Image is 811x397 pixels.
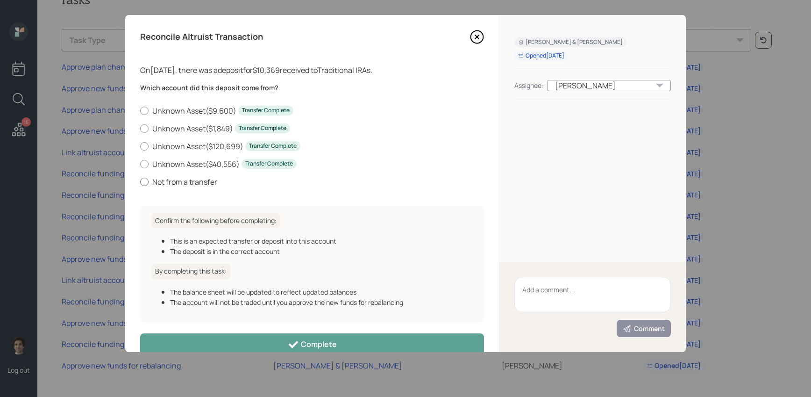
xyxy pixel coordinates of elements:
[242,107,290,115] div: Transfer Complete
[245,160,293,168] div: Transfer Complete
[170,287,473,297] div: The balance sheet will be updated to reflect updated balances
[140,83,484,93] label: Which account did this deposit come from?
[518,38,623,46] div: [PERSON_NAME] & [PERSON_NAME]
[140,32,263,42] h4: Reconcile Altruist Transaction
[518,52,564,60] div: Opened [DATE]
[170,236,473,246] div: This is an expected transfer or deposit into this account
[514,80,543,90] div: Assignee:
[288,339,337,350] div: Complete
[151,213,280,229] h6: Confirm the following before completing:
[170,246,473,256] div: The deposit is in the correct account
[547,80,671,91] div: [PERSON_NAME]
[617,320,671,337] button: Comment
[140,333,484,354] button: Complete
[140,123,484,134] label: Unknown Asset ( $1,849 )
[239,124,286,132] div: Transfer Complete
[140,159,484,169] label: Unknown Asset ( $40,556 )
[140,177,484,187] label: Not from a transfer
[249,142,297,150] div: Transfer Complete
[170,297,473,307] div: The account will not be traded until you approve the new funds for rebalancing
[623,324,665,333] div: Comment
[140,141,484,152] label: Unknown Asset ( $120,699 )
[140,65,484,76] div: On [DATE] , there was a deposit for $10,369 received to Traditional IRAs .
[140,106,484,116] label: Unknown Asset ( $9,600 )
[151,264,230,279] h6: By completing this task:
